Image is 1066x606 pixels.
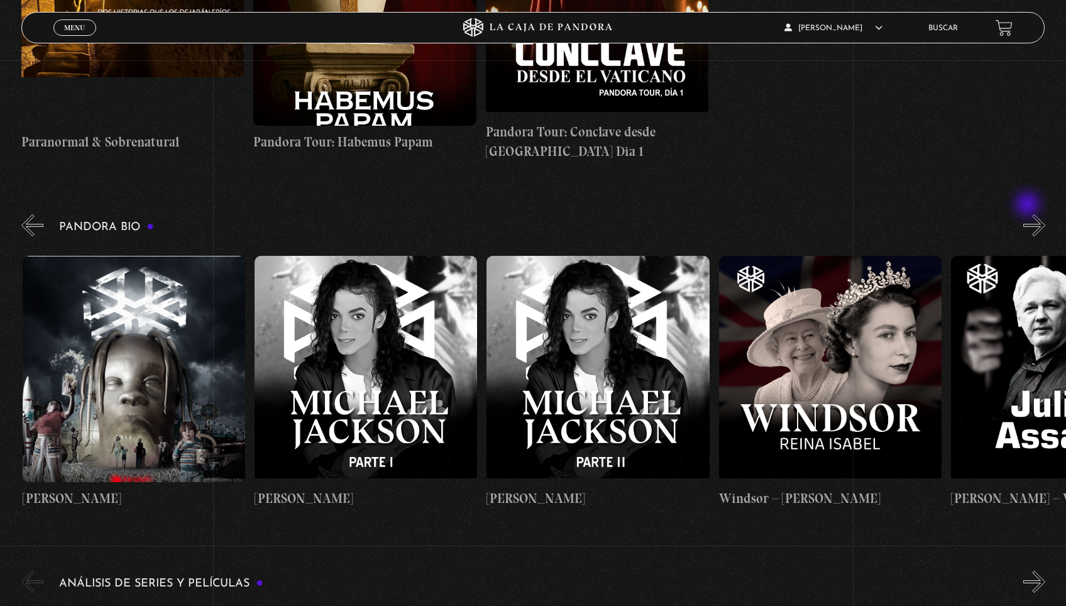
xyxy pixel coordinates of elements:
[719,246,942,518] a: Windsor – [PERSON_NAME]
[486,488,709,509] h4: [PERSON_NAME]
[1023,571,1045,593] button: Next
[21,132,244,152] h4: Paranormal & Sobrenatural
[21,571,43,593] button: Previous
[719,488,942,509] h4: Windsor – [PERSON_NAME]
[486,246,709,518] a: [PERSON_NAME]
[253,132,476,152] h4: Pandora Tour: Habemus Papam
[784,25,882,32] span: [PERSON_NAME]
[59,221,154,233] h3: Pandora Bio
[60,35,89,43] span: Cerrar
[255,488,477,509] h4: [PERSON_NAME]
[1023,214,1045,236] button: Next
[21,214,43,236] button: Previous
[23,246,245,518] a: [PERSON_NAME]
[64,24,85,31] span: Menu
[59,578,263,590] h3: Análisis de series y películas
[23,488,245,509] h4: [PERSON_NAME]
[928,25,958,32] a: Buscar
[255,246,477,518] a: [PERSON_NAME]
[486,122,708,162] h4: Pandora Tour: Conclave desde [GEOGRAPHIC_DATA] Dia 1
[996,19,1013,36] a: View your shopping cart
